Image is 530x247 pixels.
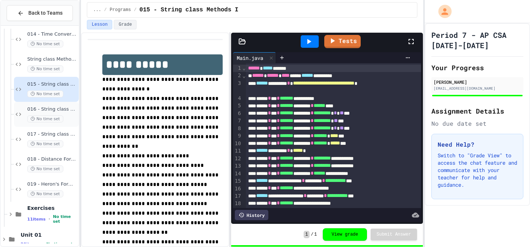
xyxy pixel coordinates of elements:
[87,20,112,29] button: Lesson
[431,62,523,73] h2: Your Progress
[377,232,411,237] span: Submit Answer
[311,232,314,237] span: /
[134,7,137,13] span: /
[233,155,242,162] div: 12
[21,242,39,247] span: 20 items
[233,170,242,178] div: 14
[233,65,242,72] div: 1
[371,229,417,240] button: Submit Answer
[139,6,239,14] span: 015 - String class Methods I
[233,110,242,117] div: 6
[431,30,523,50] h1: Period 7 - AP CSA [DATE]-[DATE]
[314,232,317,237] span: 1
[27,115,63,122] span: No time set
[27,65,63,72] span: No time set
[233,208,242,223] div: 19
[110,7,131,13] span: Programs
[233,95,242,102] div: 4
[431,119,523,128] div: No due date set
[233,117,242,125] div: 7
[324,35,361,48] a: Tests
[233,200,242,207] div: 18
[49,216,50,222] span: •
[233,185,242,193] div: 16
[104,7,107,13] span: /
[27,31,77,37] span: 014 - Time Conversion
[233,193,242,200] div: 17
[27,205,77,211] span: Exercises
[93,7,101,13] span: ...
[21,232,77,238] span: Unit 01
[27,131,77,137] span: 017 - String class Methods III
[323,228,367,241] button: View grade
[27,140,63,147] span: No time set
[233,80,242,95] div: 3
[27,56,77,62] span: String class Methods Introduction
[233,52,276,63] div: Main.java
[27,40,63,47] span: No time set
[242,73,246,79] span: Fold line
[304,231,309,238] span: 1
[7,5,73,21] button: Back to Teams
[27,81,77,87] span: 015 - String class Methods I
[27,106,77,112] span: 016 - String class Methods II
[233,72,242,79] div: 2
[27,156,77,162] span: 018 - Distance Formula
[42,241,43,247] span: •
[233,102,242,110] div: 5
[233,147,242,155] div: 11
[233,54,267,62] div: Main.java
[242,65,246,71] span: Fold line
[53,214,77,224] span: No time set
[434,86,521,91] div: [EMAIL_ADDRESS][DOMAIN_NAME]
[27,217,46,222] span: 11 items
[27,181,77,187] span: 019 - Heron's Formula
[114,20,137,29] button: Grade
[438,152,517,189] p: Switch to "Grade View" to access the chat feature and communicate with your teacher for help and ...
[235,210,268,220] div: History
[434,79,521,85] div: [PERSON_NAME]
[233,140,242,147] div: 10
[431,106,523,116] h2: Assignment Details
[27,165,63,172] span: No time set
[233,162,242,170] div: 13
[233,125,242,132] div: 8
[46,242,73,247] span: No time set
[233,178,242,185] div: 15
[28,9,63,17] span: Back to Teams
[27,190,63,197] span: No time set
[438,140,517,149] h3: Need Help?
[431,3,453,20] div: My Account
[233,132,242,140] div: 9
[27,90,63,97] span: No time set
